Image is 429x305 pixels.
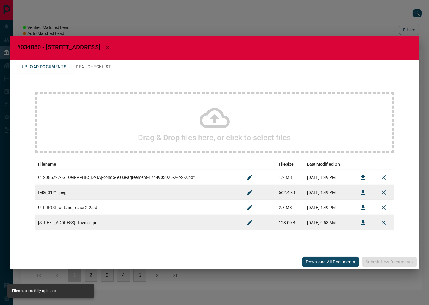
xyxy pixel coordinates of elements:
td: [STREET_ADDRESS] - Invoice.pdf [35,215,239,230]
button: Remove File [376,215,391,230]
th: edit column [239,159,276,170]
button: Upload Documents [17,60,71,74]
button: Download [356,185,370,200]
td: [DATE] 1:49 PM [304,185,353,200]
button: Download [356,215,370,230]
button: Remove File [376,170,391,185]
td: 128.0 kB [276,215,304,230]
button: Remove File [376,200,391,215]
h2: Drag & Drop files here, or click to select files [138,133,291,142]
th: download action column [353,159,373,170]
button: Download [356,170,370,185]
div: Files successfully uploaded [12,286,58,296]
button: Rename [242,200,257,215]
td: C12085727-[GEOGRAPHIC_DATA]-condo-lease-agreement-1744903925-2-2-2-2.pdf [35,170,239,185]
button: Deal Checklist [71,60,116,74]
th: delete file action column [373,159,394,170]
td: 662.4 kB [276,185,304,200]
td: 1.2 MB [276,170,304,185]
th: Last Modified On [304,159,353,170]
td: IMG_3121.jpeg [35,185,239,200]
button: Rename [242,215,257,230]
td: [DATE] 1:49 PM [304,170,353,185]
button: Rename [242,185,257,200]
button: Rename [242,170,257,185]
td: UTF-8OSL_ontario_lease-2-2.pdf [35,200,239,215]
th: Filename [35,159,239,170]
td: [DATE] 9:53 AM [304,215,353,230]
td: [DATE] 1:49 PM [304,200,353,215]
td: 2.8 MB [276,200,304,215]
button: Download All Documents [302,257,359,267]
div: Drag & Drop files here, or click to select files [35,92,394,153]
th: Filesize [276,159,304,170]
button: Remove File [376,185,391,200]
button: Download [356,200,370,215]
span: #034850 - [STREET_ADDRESS] [17,43,100,51]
